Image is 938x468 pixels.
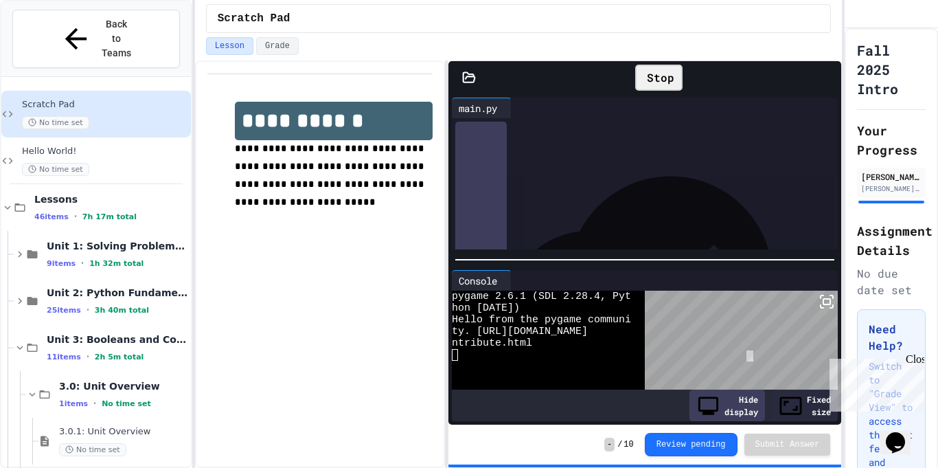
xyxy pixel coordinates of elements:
[824,353,924,412] iframe: chat widget
[5,5,95,87] div: Chat with us now!Close
[452,291,631,302] span: pygame 2.6.1 (SDL 2.28.4, Pyt
[59,380,188,392] span: 3.0: Unit Overview
[22,99,188,111] span: Scratch Pad
[93,398,96,409] span: •
[47,353,81,361] span: 11 items
[452,302,520,314] span: hon [DATE])
[47,259,76,268] span: 9 items
[256,37,299,55] button: Grade
[452,274,504,288] div: Console
[635,65,683,91] div: Stop
[861,183,922,194] div: [PERSON_NAME][EMAIL_ADDRESS][DOMAIN_NAME]
[95,306,149,315] span: 3h 40m total
[452,337,532,349] span: ntribute.html
[755,439,820,450] span: Submit Answer
[22,163,89,176] span: No time set
[452,270,512,291] div: Console
[617,439,622,450] span: /
[74,211,77,222] span: •
[59,399,88,408] span: 1 items
[857,265,926,298] div: No due date set
[869,321,914,354] h3: Need Help?
[47,240,188,252] span: Unit 1: Solving Problems in Computer Science
[22,146,188,157] span: Hello World!
[12,10,180,68] button: Back to Teams
[95,353,144,361] span: 2h 5m total
[89,259,144,268] span: 1h 32m total
[452,314,631,326] span: Hello from the pygame communi
[87,304,89,315] span: •
[59,426,188,438] span: 3.0.1: Unit Overview
[100,17,133,60] span: Back to Teams
[47,306,81,315] span: 25 items
[47,287,188,299] span: Unit 2: Python Fundamentals
[34,212,69,221] span: 46 items
[645,433,737,456] button: Review pending
[857,41,926,98] h1: Fall 2025 Intro
[82,212,137,221] span: 7h 17m total
[206,37,253,55] button: Lesson
[34,193,188,205] span: Lessons
[857,221,926,260] h2: Assignment Details
[861,170,922,183] div: [PERSON_NAME]
[689,390,765,421] div: Hide display
[452,98,512,118] div: main.py
[218,10,290,27] span: Scratch Pad
[59,443,126,456] span: No time set
[857,121,926,159] h2: Your Progress
[22,116,89,129] span: No time set
[604,438,615,452] span: -
[744,434,831,456] button: Submit Answer
[772,390,838,421] div: Fixed size
[452,101,504,115] div: main.py
[452,326,588,337] span: ty. [URL][DOMAIN_NAME]
[624,439,633,450] span: 10
[102,399,151,408] span: No time set
[87,351,89,362] span: •
[880,413,924,454] iframe: chat widget
[81,258,84,269] span: •
[455,122,507,449] div: History
[47,333,188,346] span: Unit 3: Booleans and Conditionals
